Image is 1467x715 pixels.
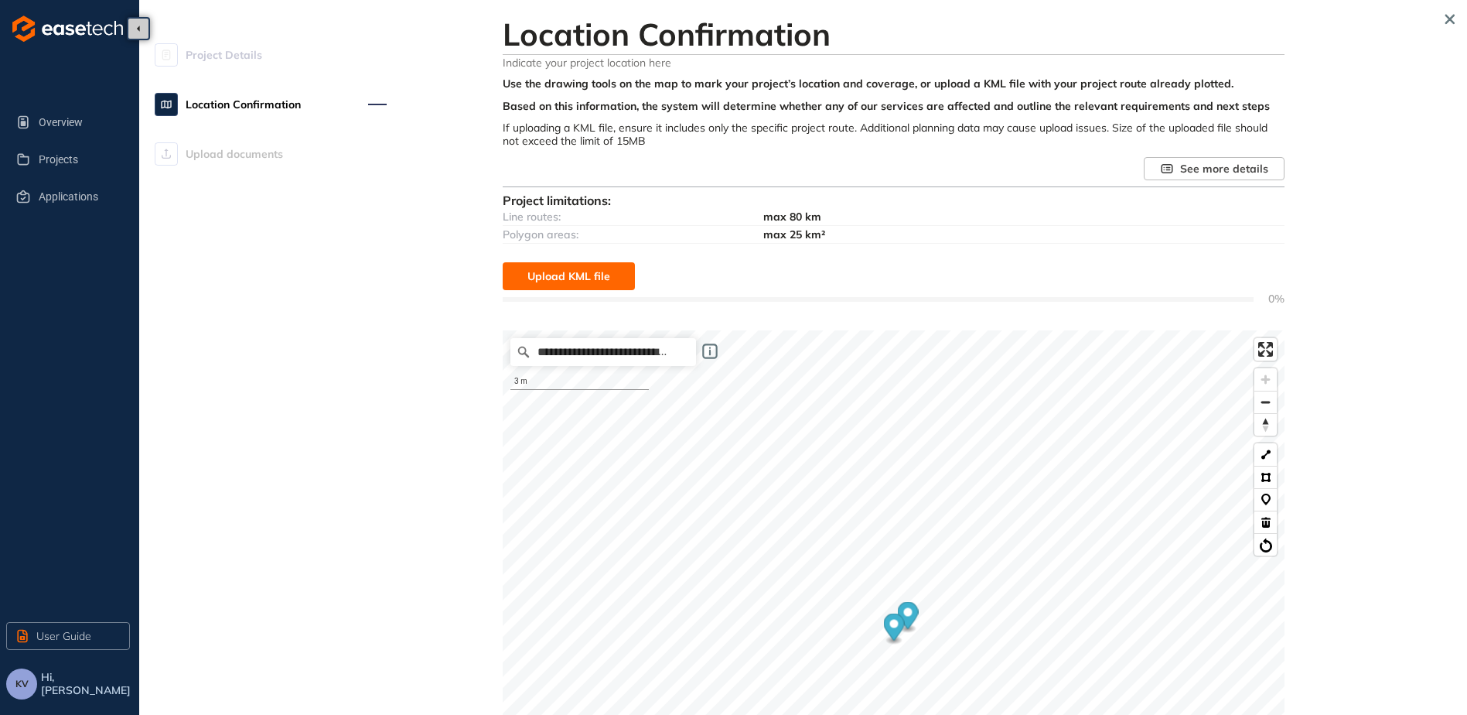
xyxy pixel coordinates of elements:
button: Zoom out [1254,391,1277,413]
button: See more details [1144,157,1284,180]
span: 0% [1254,292,1284,306]
input: Search place... [510,338,696,366]
button: Enter fullscreen [1254,338,1277,361]
span: max 80 km [763,210,821,224]
button: LineString tool (l) [1254,443,1277,466]
span: Project Details [186,39,262,70]
span: Location Confirmation [186,89,301,120]
button: Upload KML file [503,262,635,290]
span: Upload KML file [527,268,610,285]
div: 3 m [510,374,649,390]
div: Based on this information, the system will determine whether any of our services are affected and... [503,100,1284,122]
button: Delete [1254,511,1277,533]
h2: Location Confirmation [503,15,1284,53]
button: Zoom in [1254,368,1277,391]
span: Hi, [PERSON_NAME] [41,671,133,697]
span: Line routes: [503,210,561,224]
span: Polygon areas: [503,227,578,241]
img: logo [12,15,123,42]
span: KV [15,679,29,689]
span: User Guide [36,628,91,645]
div: Project limitations: [503,193,1284,208]
span: Reset bearing to north [1254,414,1277,436]
span: Projects [39,144,118,175]
button: User Guide [6,622,130,650]
span: See more details [1180,160,1268,177]
span: max 25 km² [763,227,825,241]
div: Map marker [884,614,905,645]
button: Marker tool (m) [1254,488,1277,511]
span: Applications [39,181,118,212]
div: If uploading a KML file, ensure it includes only the specific project route. Additional planning ... [503,121,1284,157]
div: Use the drawing tools on the map to mark your project’s location and coverage, or upload a KML fi... [503,77,1284,100]
span: Indicate your project location here [503,55,1284,70]
button: Polygon tool (p) [1254,466,1277,488]
button: Reset bearing to north [1254,413,1277,436]
span: Overview [39,107,118,138]
div: Map marker [898,602,919,634]
span: Upload documents [186,139,283,169]
button: KV [6,669,37,700]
